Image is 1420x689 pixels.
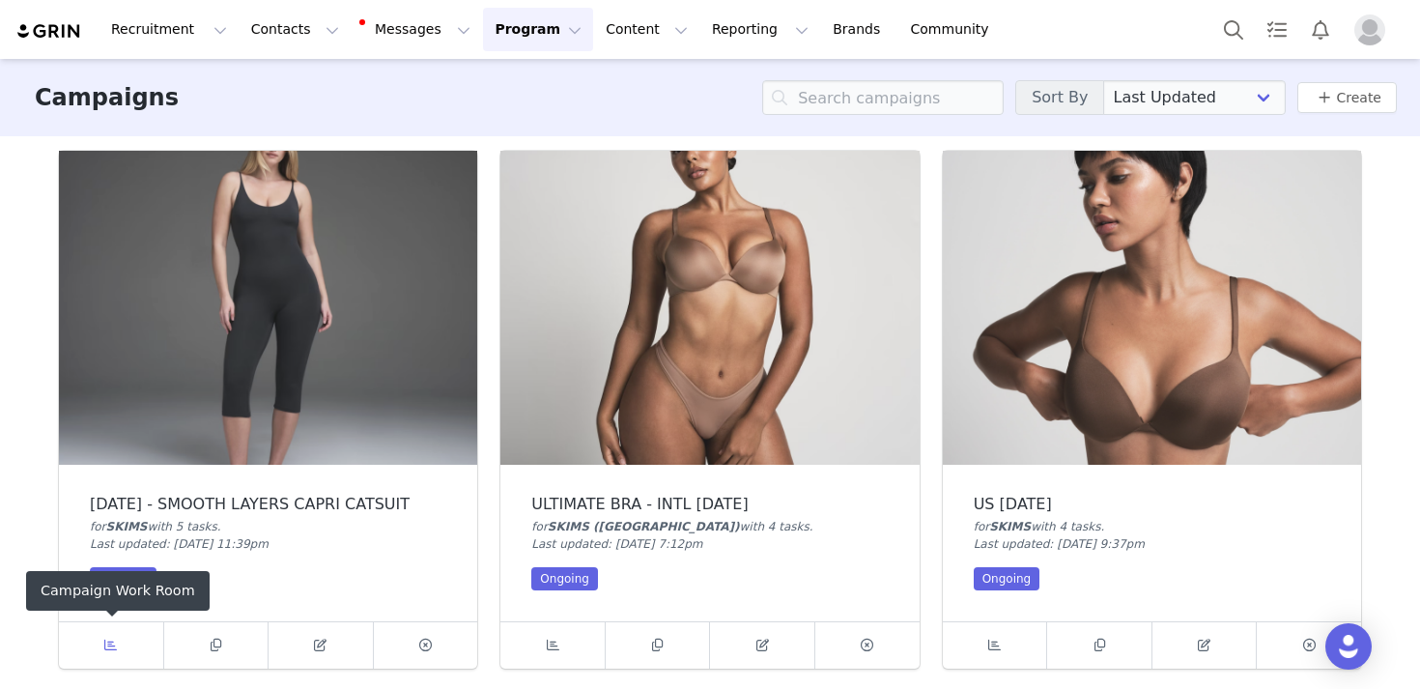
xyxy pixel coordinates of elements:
button: Contacts [240,8,351,51]
img: OCT 2025 - SMOOTH LAYERS CAPRI CATSUIT [59,151,477,465]
button: Reporting [700,8,820,51]
div: Open Intercom Messenger [1325,623,1372,670]
button: Program [483,8,593,51]
a: Create [1313,86,1381,109]
div: Campaign Work Room [26,571,210,611]
span: s [211,520,216,533]
a: Tasks [1256,8,1298,51]
span: s [1094,520,1100,533]
div: Ongoing [90,567,156,590]
span: SKIMS [989,520,1031,533]
img: grin logo [15,22,83,41]
a: Community [899,8,1009,51]
div: Last updated: [DATE] 9:37pm [974,535,1330,553]
a: Brands [821,8,897,51]
img: US APRIL 2025 [943,151,1361,465]
div: [DATE] - SMOOTH LAYERS CAPRI CATSUIT [90,496,446,513]
span: s [804,520,809,533]
span: SKIMS [106,520,148,533]
img: ULTIMATE BRA - INTL OCT 2025 [500,151,919,465]
div: for with 5 task . [90,518,446,535]
h3: Campaigns [35,80,179,115]
div: for with 4 task . [974,518,1330,535]
button: Content [594,8,699,51]
button: Recruitment [99,8,239,51]
button: Search [1212,8,1255,51]
input: Search campaigns [762,80,1004,115]
button: Messages [352,8,482,51]
div: Ongoing [974,567,1040,590]
span: SKIMS ([GEOGRAPHIC_DATA]) [548,520,740,533]
div: Last updated: [DATE] 7:12pm [531,535,888,553]
div: Ongoing [531,567,598,590]
div: US [DATE] [974,496,1330,513]
div: Last updated: [DATE] 11:39pm [90,535,446,553]
button: Profile [1343,14,1405,45]
div: for with 4 task . [531,518,888,535]
div: ULTIMATE BRA - INTL [DATE] [531,496,888,513]
img: placeholder-profile.jpg [1354,14,1385,45]
button: Notifications [1299,8,1342,51]
button: Create [1297,82,1397,113]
